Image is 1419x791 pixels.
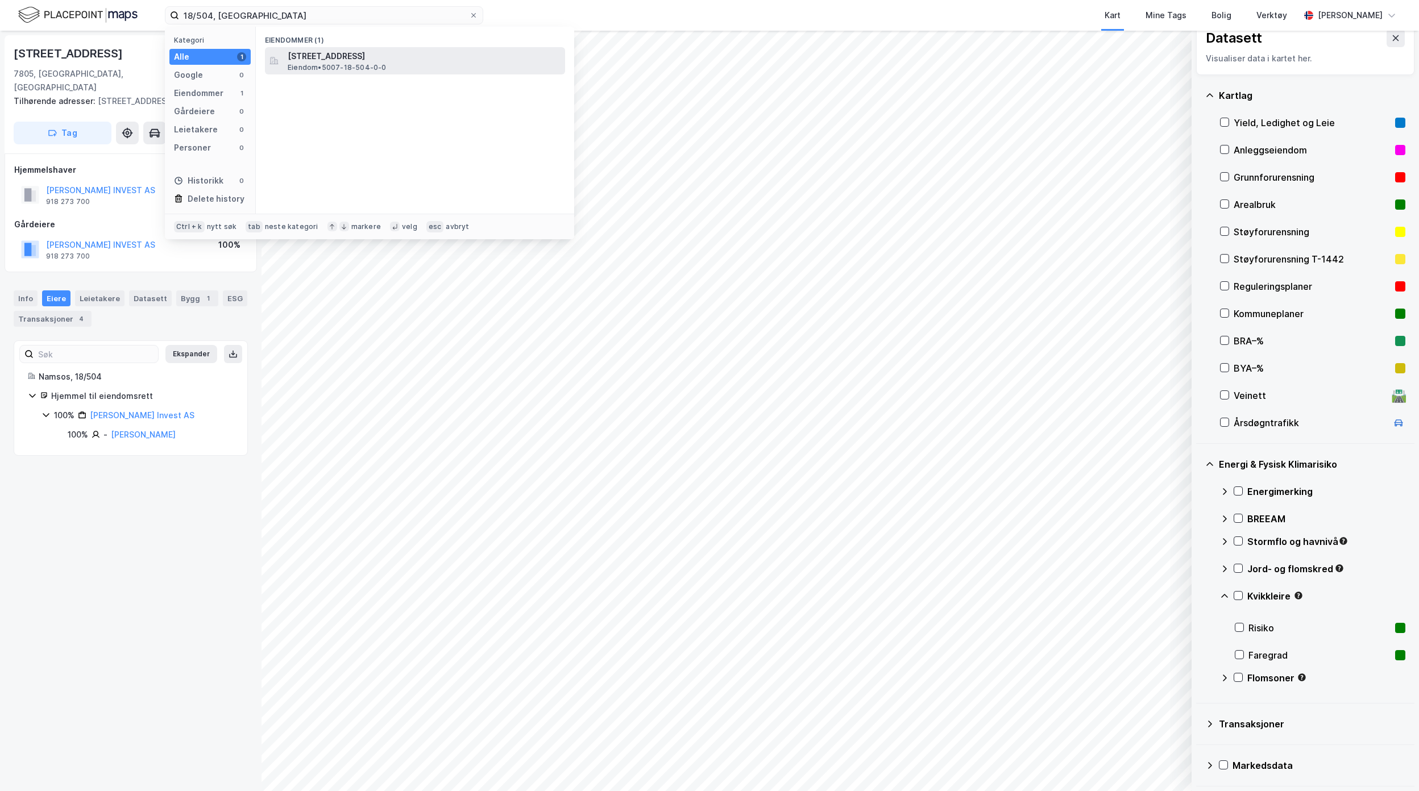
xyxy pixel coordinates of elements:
div: Grunnforurensning [1234,170,1391,184]
div: Yield, Ledighet og Leie [1234,116,1391,130]
div: BYA–% [1234,361,1391,375]
iframe: Chat Widget [1362,736,1419,791]
a: [PERSON_NAME] [111,430,176,439]
div: Stormflo og havnivå [1247,535,1405,548]
div: Eiere [42,290,70,306]
div: Datasett [1206,29,1262,47]
div: Tooltip anchor [1297,672,1307,682]
div: Bygg [176,290,218,306]
div: BRA–% [1234,334,1391,348]
input: Søk [34,345,158,363]
div: Reguleringsplaner [1234,280,1391,293]
div: nytt søk [207,222,237,231]
div: 100% [68,428,88,442]
div: Støyforurensning T-1442 [1234,252,1391,266]
div: Visualiser data i kartet her. [1206,52,1405,65]
div: Gårdeiere [174,105,215,118]
div: 0 [237,143,246,152]
div: Bolig [1211,9,1231,22]
div: Gårdeiere [14,218,247,231]
div: Kvikkleire [1247,589,1405,603]
div: 1 [237,52,246,61]
div: - [103,428,107,442]
div: Personer [174,141,211,155]
div: Arealbruk [1234,198,1391,211]
div: Tooltip anchor [1338,536,1349,546]
div: Eiendommer (1) [256,27,574,47]
div: Faregrad [1248,648,1391,662]
div: Transaksjoner [14,311,92,327]
div: tab [246,221,263,232]
div: Delete history [188,192,244,206]
div: 918 273 700 [46,252,90,261]
div: 100% [218,238,240,252]
div: Leietakere [75,290,125,306]
div: Info [14,290,38,306]
div: Hjemmel til eiendomsrett [51,389,234,403]
div: Energi & Fysisk Klimarisiko [1219,457,1405,471]
div: 🛣️ [1391,388,1406,403]
span: Eiendom • 5007-18-504-0-0 [288,63,387,72]
div: Transaksjoner [1219,717,1405,731]
div: Mine Tags [1146,9,1186,22]
div: Risiko [1248,621,1391,635]
div: 100% [54,409,74,422]
div: Anleggseiendom [1234,143,1391,157]
div: Hjemmelshaver [14,163,247,177]
div: Kategori [174,36,251,44]
div: Støyforurensning [1234,225,1391,239]
div: Kommuneplaner [1234,307,1391,320]
div: [STREET_ADDRESS] [14,44,125,63]
button: Ekspander [165,345,217,363]
div: 1 [202,293,214,304]
div: 1 [237,89,246,98]
div: Verktøy [1256,9,1287,22]
div: Årsdøgntrafikk [1234,416,1387,430]
div: Leietakere [174,123,218,136]
div: Kartlag [1219,89,1405,102]
div: Tooltip anchor [1334,563,1345,573]
button: Tag [14,122,111,144]
input: Søk på adresse, matrikkel, gårdeiere, leietakere eller personer [179,7,469,24]
div: Kart [1105,9,1121,22]
div: [STREET_ADDRESS] [14,94,239,108]
div: 0 [237,176,246,185]
div: Historikk [174,174,223,188]
div: esc [426,221,444,232]
div: Namsos, 18/504 [39,370,234,384]
img: logo.f888ab2527a4732fd821a326f86c7f29.svg [18,5,138,25]
div: Flomsoner [1247,671,1405,685]
div: Eiendommer [174,86,223,100]
div: 918 273 700 [46,197,90,206]
div: Veinett [1234,389,1387,402]
span: [STREET_ADDRESS] [288,49,561,63]
div: Datasett [129,290,172,306]
div: Google [174,68,203,82]
div: 0 [237,70,246,80]
div: 4 [76,313,87,324]
div: neste kategori [265,222,318,231]
span: Tilhørende adresser: [14,96,98,106]
div: velg [402,222,417,231]
a: [PERSON_NAME] Invest AS [90,410,194,420]
div: 0 [237,107,246,116]
div: BREEAM [1247,512,1405,526]
div: Energimerking [1247,485,1405,498]
div: Kontrollprogram for chat [1362,736,1419,791]
div: markere [351,222,381,231]
div: Ctrl + k [174,221,205,232]
div: Jord- og flomskred [1247,562,1405,576]
div: 0 [237,125,246,134]
div: 7805, [GEOGRAPHIC_DATA], [GEOGRAPHIC_DATA] [14,67,189,94]
div: Alle [174,50,189,64]
div: Markedsdata [1233,759,1405,772]
div: [PERSON_NAME] [1318,9,1383,22]
div: avbryt [446,222,469,231]
div: ESG [223,290,247,306]
div: Tooltip anchor [1293,590,1304,601]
